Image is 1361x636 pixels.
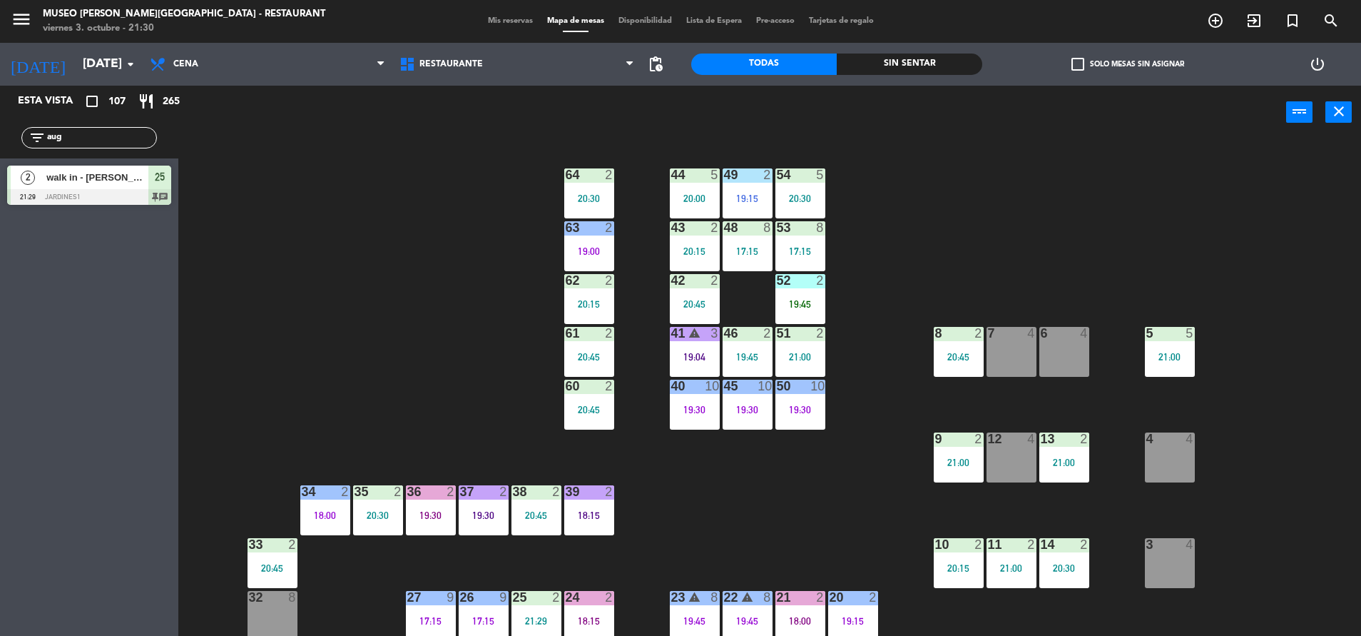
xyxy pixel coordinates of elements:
[460,591,461,604] div: 26
[724,221,725,234] div: 48
[974,538,983,551] div: 2
[775,193,825,203] div: 20:30
[934,458,984,468] div: 21:00
[1186,538,1194,551] div: 4
[710,274,719,287] div: 2
[605,221,613,234] div: 2
[688,591,700,603] i: warning
[564,616,614,626] div: 18:15
[741,591,753,603] i: warning
[605,327,613,340] div: 2
[934,563,984,573] div: 20:15
[816,327,825,340] div: 2
[1186,327,1194,340] div: 5
[605,591,613,604] div: 2
[459,616,509,626] div: 17:15
[974,327,983,340] div: 2
[775,246,825,256] div: 17:15
[775,299,825,309] div: 19:45
[723,246,773,256] div: 17:15
[1146,538,1147,551] div: 3
[1071,58,1184,71] label: Solo mesas sin asignar
[679,17,749,25] span: Lista de Espera
[300,510,350,520] div: 18:00
[670,193,720,203] div: 20:00
[155,168,165,186] span: 25
[407,485,408,498] div: 36
[1039,563,1089,573] div: 20:30
[499,485,508,498] div: 2
[934,352,984,362] div: 20:45
[46,170,148,185] span: walk in - [PERSON_NAME]
[288,591,297,604] div: 8
[691,54,837,75] div: Todas
[29,129,46,146] i: filter_list
[670,616,720,626] div: 19:45
[1207,12,1224,29] i: add_circle_outline
[138,93,155,110] i: restaurant
[671,168,672,181] div: 44
[407,591,408,604] div: 27
[11,9,32,35] button: menu
[511,616,561,626] div: 21:29
[710,168,719,181] div: 5
[670,405,720,415] div: 19:30
[671,221,672,234] div: 43
[288,538,297,551] div: 2
[7,93,103,110] div: Esta vista
[763,327,772,340] div: 2
[688,327,700,339] i: warning
[671,591,672,604] div: 23
[11,9,32,30] i: menu
[935,327,936,340] div: 8
[724,327,725,340] div: 46
[647,56,664,73] span: pending_actions
[459,510,509,520] div: 19:30
[1146,327,1147,340] div: 5
[763,221,772,234] div: 8
[481,17,540,25] span: Mis reservas
[710,327,719,340] div: 3
[816,591,825,604] div: 2
[540,17,611,25] span: Mapa de mesas
[564,405,614,415] div: 20:45
[775,405,825,415] div: 19:30
[988,327,989,340] div: 7
[341,485,350,498] div: 2
[670,246,720,256] div: 20:15
[816,274,825,287] div: 2
[816,168,825,181] div: 5
[173,59,198,69] span: Cena
[43,7,325,21] div: Museo [PERSON_NAME][GEOGRAPHIC_DATA] - Restaurant
[670,299,720,309] div: 20:45
[935,538,936,551] div: 10
[724,380,725,393] div: 45
[810,380,825,393] div: 10
[1071,58,1084,71] span: check_box_outline_blank
[394,485,402,498] div: 2
[1309,56,1326,73] i: power_settings_new
[1027,327,1036,340] div: 4
[802,17,881,25] span: Tarjetas de regalo
[108,94,126,110] span: 107
[749,17,802,25] span: Pre-acceso
[406,510,456,520] div: 19:30
[83,93,101,110] i: crop_square
[988,538,989,551] div: 11
[513,591,514,604] div: 25
[710,591,719,604] div: 8
[611,17,679,25] span: Disponibilidad
[723,405,773,415] div: 19:30
[249,538,250,551] div: 33
[1080,327,1089,340] div: 4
